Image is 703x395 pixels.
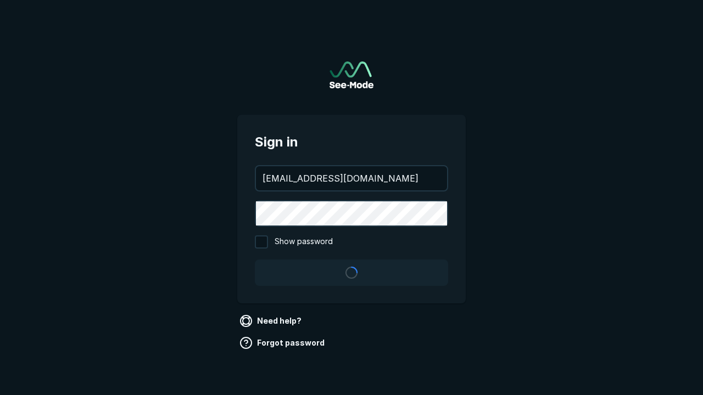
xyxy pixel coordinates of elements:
img: See-Mode Logo [330,61,373,88]
a: Need help? [237,312,306,330]
a: Go to sign in [330,61,373,88]
span: Show password [275,235,333,249]
input: your@email.com [256,166,447,190]
a: Forgot password [237,334,329,352]
span: Sign in [255,132,448,152]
